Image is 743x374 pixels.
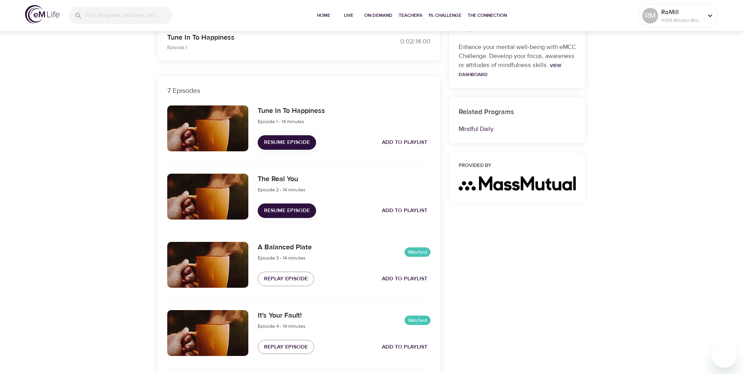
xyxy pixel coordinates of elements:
h6: A Balanced Plate [258,242,312,253]
p: 11355 Mindful Minutes [661,17,703,24]
div: 0:02 / 14:00 [372,37,430,46]
span: The Connection [468,11,507,20]
h6: The Real You [258,174,306,185]
button: Replay Episode [258,272,314,286]
span: Episode 1 - 14 minutes [258,118,304,125]
button: Add to Playlist [379,135,430,150]
span: Add to Playlist [382,206,427,216]
span: Add to Playlist [382,342,427,352]
button: Add to Playlist [379,203,430,218]
h6: Provided by [459,162,576,170]
button: Resume Episode [258,203,316,218]
span: Episode 4 - 14 minutes [258,323,306,329]
button: Add to Playlist [379,272,430,286]
span: 1% Challenge [428,11,461,20]
p: RoMill [661,7,703,17]
img: logo [25,5,60,24]
span: Episode 2 - 14 minutes [258,187,306,193]
p: Enhance your mental well-being with eMCC Challenge. Develop your focus, awareness or attitudes of... [459,43,576,79]
a: Mindful Daily [459,125,494,133]
span: Watched [405,317,430,324]
span: Replay Episode [264,274,308,284]
h6: Related Programs [459,107,576,118]
span: Add to Playlist [382,274,427,284]
img: org_logo_175.jpg [459,176,576,191]
p: Episode 1 [167,44,362,51]
span: Teachers [399,11,422,20]
span: Live [339,11,358,20]
div: RM [642,8,658,24]
p: 7 Episodes [167,85,430,96]
input: Find programs, teachers, etc... [85,7,172,24]
a: View Dashboard [459,62,561,78]
span: Add to Playlist [382,138,427,147]
p: Tune In To Happiness [167,32,362,43]
span: Home [314,11,333,20]
span: Replay Episode [264,342,308,352]
span: Resume Episode [264,206,310,216]
button: Replay Episode [258,340,314,354]
span: Watched [405,249,430,256]
iframe: Button to launch messaging window [712,343,737,368]
button: Resume Episode [258,135,316,150]
span: On-Demand [364,11,392,20]
button: Add to Playlist [379,340,430,354]
h6: It's Your Fault! [258,310,306,321]
h6: Tune In To Happiness [258,105,325,117]
span: Episode 3 - 14 minutes [258,255,306,261]
span: Resume Episode [264,138,310,147]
